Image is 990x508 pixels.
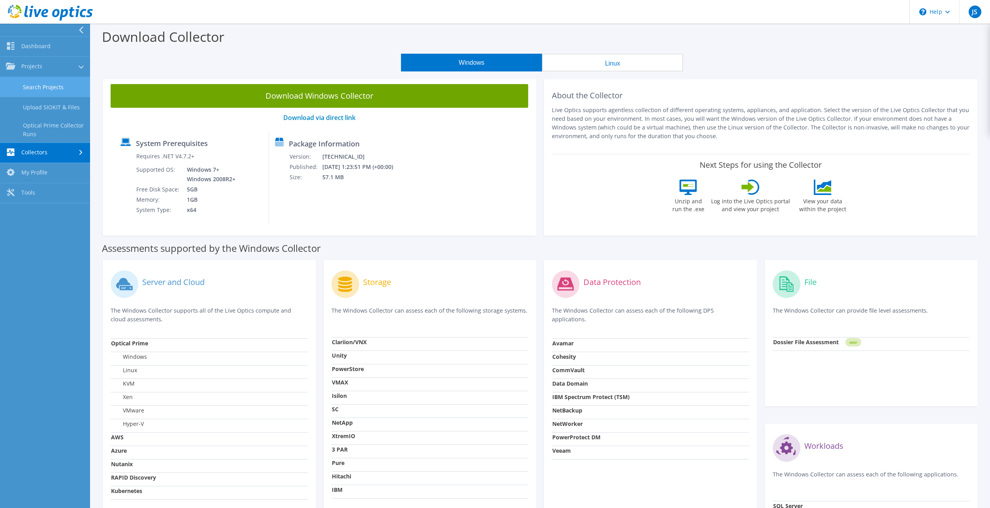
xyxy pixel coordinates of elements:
label: Windows [111,353,147,361]
label: Server and Cloud [142,278,205,286]
strong: IBM [332,486,343,493]
p: The Windows Collector can assess each of the following applications. [773,470,970,486]
td: Memory: [136,195,181,205]
label: Download Collector [102,28,224,46]
h2: About the Collector [552,91,969,100]
strong: Data Domain [552,380,588,387]
p: The Windows Collector can assess each of the following storage systems. [331,306,529,322]
strong: Optical Prime [111,339,148,347]
label: VMware [111,407,144,414]
td: 57.1 MB [322,172,404,182]
tspan: NEW! [849,340,857,345]
td: Windows 7+ Windows 2008R2+ [181,165,237,184]
td: 1GB [181,195,237,205]
label: Package Information [289,140,359,148]
button: Linux [542,54,683,71]
span: JS [969,6,981,18]
label: Requires .NET V4.7.2+ [136,152,194,160]
td: Version: [289,152,322,162]
a: Download via direct link [283,113,356,122]
strong: Isilon [332,392,347,399]
strong: Azure [111,447,127,454]
strong: Pure [332,459,344,467]
p: The Windows Collector supports all of the Live Optics compute and cloud assessments. [111,306,308,324]
label: File [804,278,817,286]
strong: XtremIO [332,432,355,440]
label: Assessments supported by the Windows Collector [102,244,321,252]
label: Unzip and run the .exe [670,195,707,213]
strong: SC [332,405,339,413]
label: Workloads [804,442,843,450]
td: Supported OS: [136,165,181,184]
strong: Dossier File Assessment [773,338,839,346]
label: Next Steps for using the Collector [700,160,822,170]
strong: PowerProtect DM [552,433,600,441]
strong: CommVault [552,366,585,374]
td: [DATE] 1:23:51 PM (+00:00) [322,162,404,172]
strong: Hitachi [332,472,351,480]
label: Linux [111,366,137,374]
strong: 3 PAR [332,446,348,453]
strong: AWS [111,433,124,441]
label: Log into the Live Optics portal and view your project [711,195,790,213]
p: The Windows Collector can provide file level assessments. [773,306,970,322]
strong: NetBackup [552,407,582,414]
strong: PowerStore [332,365,364,373]
strong: Kubernetes [111,487,142,495]
label: Xen [111,393,133,401]
td: Published: [289,162,322,172]
td: x64 [181,205,237,215]
label: View your data within the project [794,195,851,213]
td: Free Disk Space: [136,184,181,195]
strong: NetApp [332,419,353,426]
td: [TECHNICAL_ID] [322,152,404,162]
strong: Cohesity [552,353,576,360]
strong: RAPID Discovery [111,474,156,481]
svg: \n [919,8,926,15]
p: Live Optics supports agentless collection of different operating systems, appliances, and applica... [552,106,969,141]
a: Download Windows Collector [111,84,528,108]
td: Size: [289,172,322,182]
td: 5GB [181,184,237,195]
strong: Clariion/VNX [332,338,367,346]
p: The Windows Collector can assess each of the following DPS applications. [552,306,749,324]
strong: Veeam [552,447,571,454]
strong: VMAX [332,379,348,386]
strong: IBM Spectrum Protect (TSM) [552,393,630,401]
label: Storage [363,278,391,286]
strong: NetWorker [552,420,583,427]
strong: Avamar [552,339,574,347]
button: Windows [401,54,542,71]
label: System Prerequisites [136,139,208,147]
strong: Nutanix [111,460,133,468]
td: System Type: [136,205,181,215]
label: KVM [111,380,135,388]
label: Data Protection [583,278,641,286]
label: Hyper-V [111,420,144,428]
strong: Unity [332,352,347,359]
